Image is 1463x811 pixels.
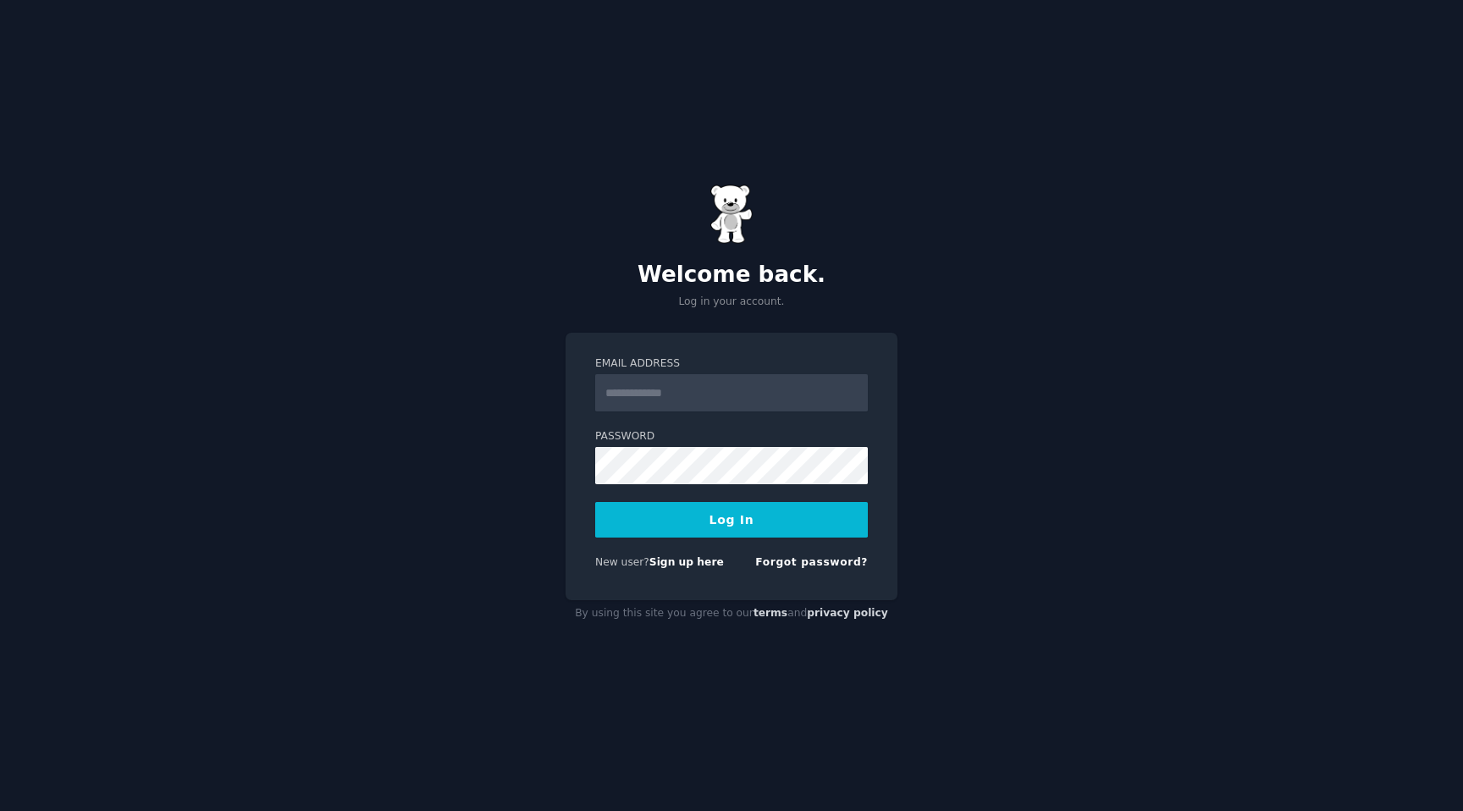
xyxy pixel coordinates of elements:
a: Sign up here [649,556,724,568]
span: New user? [595,556,649,568]
label: Email Address [595,356,868,372]
label: Password [595,429,868,444]
a: terms [754,607,787,619]
a: privacy policy [807,607,888,619]
a: Forgot password? [755,556,868,568]
button: Log In [595,502,868,538]
h2: Welcome back. [566,262,897,289]
p: Log in your account. [566,295,897,310]
img: Gummy Bear [710,185,753,244]
div: By using this site you agree to our and [566,600,897,627]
